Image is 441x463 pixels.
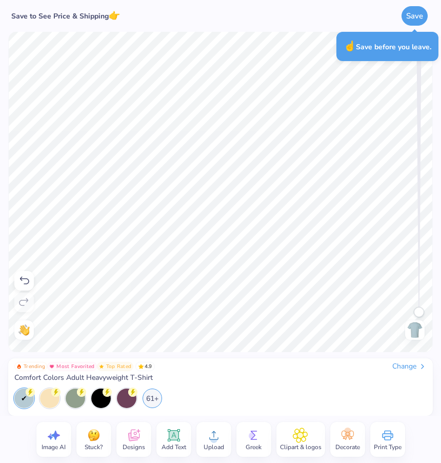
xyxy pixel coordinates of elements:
[414,307,424,317] div: Accessibility label
[24,364,45,369] span: Trending
[407,322,423,338] img: Back
[42,443,66,451] span: Image AI
[374,443,402,451] span: Print Type
[97,362,134,371] button: Badge Button
[204,443,224,451] span: Upload
[135,362,155,371] span: 4.9
[162,443,186,451] span: Add Text
[106,364,132,369] span: Top Rated
[109,9,120,22] span: 👉
[16,364,22,369] img: Trending sort
[344,40,356,53] span: ☝️
[246,443,262,451] span: Greek
[280,443,322,451] span: Clipart & logos
[85,443,103,451] span: Stuck?
[402,6,428,26] button: Save
[143,389,162,408] div: 61+
[336,32,438,61] div: Save before you leave.
[14,362,47,371] button: Badge Button
[56,364,94,369] span: Most Favorited
[335,443,360,451] span: Decorate
[392,362,427,371] div: Change
[86,428,102,443] img: Stuck?
[99,364,104,369] img: Top Rated sort
[123,443,145,451] span: Designs
[49,364,54,369] img: Most Favorited sort
[47,362,96,371] button: Badge Button
[14,373,153,382] span: Comfort Colors Adult Heavyweight T-Shirt
[8,9,123,23] div: Save to See Price & Shipping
